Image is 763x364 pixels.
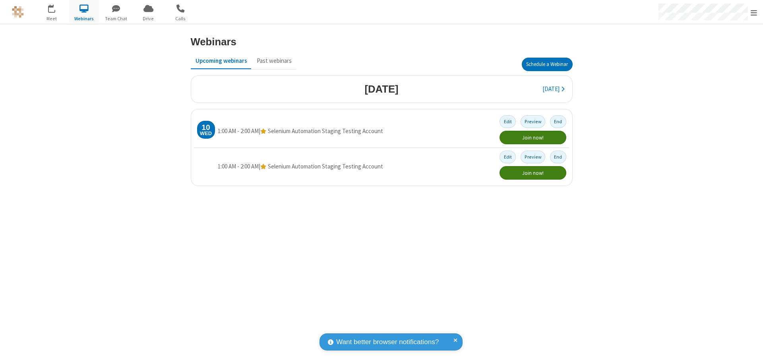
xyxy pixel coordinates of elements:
[550,151,566,163] button: End
[364,83,398,95] h3: [DATE]
[218,127,383,136] div: |
[550,115,566,128] button: End
[268,127,383,135] span: Selenium Automation Staging Testing Account
[522,58,573,71] button: Schedule a Webinar
[191,36,236,47] h3: Webinars
[191,53,252,68] button: Upcoming webinars
[134,15,163,22] span: Drive
[37,15,67,22] span: Meet
[218,127,259,135] span: 1:00 AM - 2:00 AM
[268,163,383,170] span: Selenium Automation Staging Testing Account
[218,162,383,171] div: |
[197,121,215,139] div: Wednesday, September 10, 2025 1:00 AM
[69,15,99,22] span: Webinars
[538,82,569,97] button: [DATE]
[500,151,516,163] button: Edit
[201,124,210,131] div: 10
[500,166,566,180] button: Join now!
[500,131,566,144] button: Join now!
[12,6,24,18] img: QA Selenium DO NOT DELETE OR CHANGE
[54,4,59,10] div: 3
[521,115,546,128] button: Preview
[542,85,560,93] span: [DATE]
[500,115,516,128] button: Edit
[252,53,296,68] button: Past webinars
[336,337,439,347] span: Want better browser notifications?
[166,15,196,22] span: Calls
[521,151,546,163] button: Preview
[218,163,259,170] span: 1:00 AM - 2:00 AM
[200,131,212,136] div: Wed
[101,15,131,22] span: Team Chat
